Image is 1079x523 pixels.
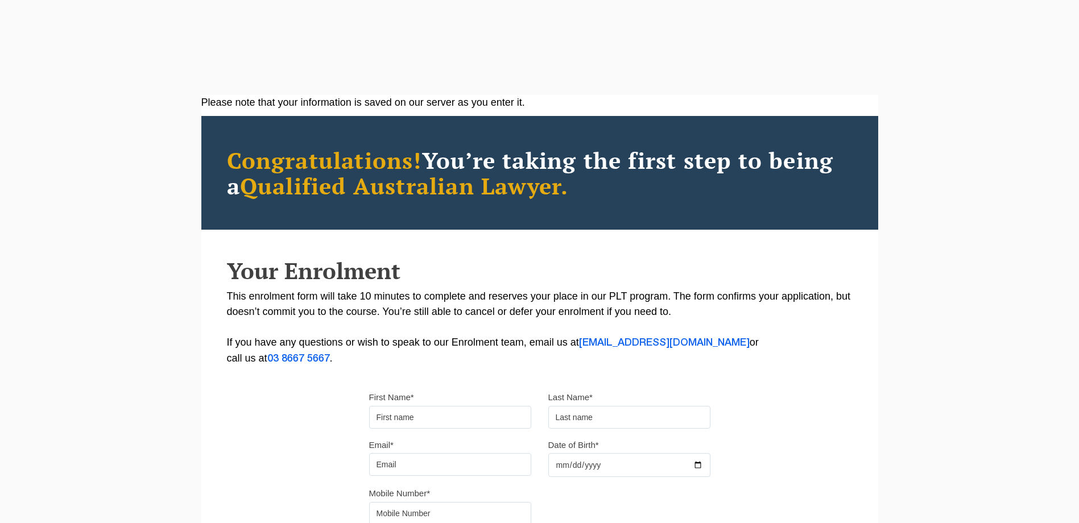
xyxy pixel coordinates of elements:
label: Email* [369,439,394,451]
label: First Name* [369,392,414,403]
span: Qualified Australian Lawyer. [240,171,569,201]
div: Please note that your information is saved on our server as you enter it. [201,95,878,110]
input: Email [369,453,531,476]
h2: Your Enrolment [227,258,853,283]
a: 03 8667 5667 [267,354,330,363]
label: Date of Birth* [548,439,599,451]
label: Last Name* [548,392,593,403]
span: Congratulations! [227,145,422,175]
label: Mobile Number* [369,488,431,499]
a: [EMAIL_ADDRESS][DOMAIN_NAME] [579,338,750,347]
input: First name [369,406,531,429]
h2: You’re taking the first step to being a [227,147,853,198]
p: This enrolment form will take 10 minutes to complete and reserves your place in our PLT program. ... [227,289,853,367]
input: Last name [548,406,710,429]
